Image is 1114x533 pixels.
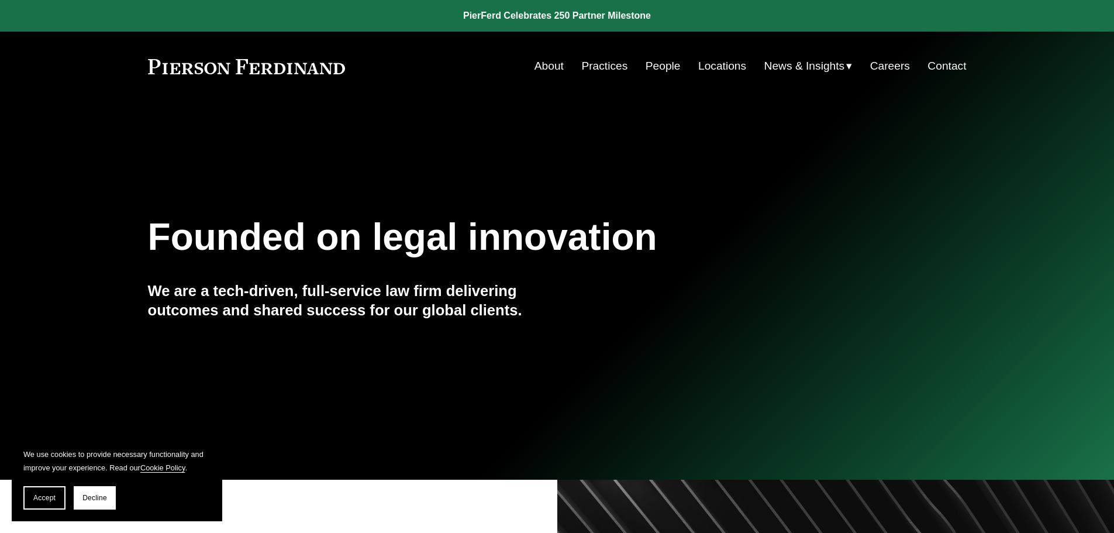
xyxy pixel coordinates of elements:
[534,55,564,77] a: About
[764,55,853,77] a: folder dropdown
[698,55,746,77] a: Locations
[646,55,681,77] a: People
[33,494,56,502] span: Accept
[12,436,222,521] section: Cookie banner
[148,216,830,259] h1: Founded on legal innovation
[581,55,627,77] a: Practices
[23,486,65,510] button: Accept
[764,56,845,77] span: News & Insights
[148,281,557,319] h4: We are a tech-driven, full-service law firm delivering outcomes and shared success for our global...
[927,55,966,77] a: Contact
[82,494,107,502] span: Decline
[870,55,910,77] a: Careers
[23,448,211,474] p: We use cookies to provide necessary functionality and improve your experience. Read our .
[140,463,185,472] a: Cookie Policy
[74,486,116,510] button: Decline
